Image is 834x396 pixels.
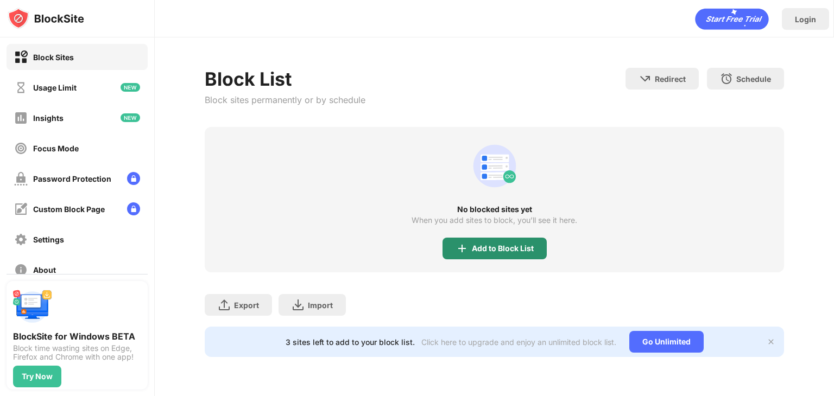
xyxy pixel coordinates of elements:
[33,265,56,274] div: About
[127,172,140,185] img: lock-menu.svg
[33,83,77,92] div: Usage Limit
[14,263,28,277] img: about-off.svg
[421,337,616,347] div: Click here to upgrade and enjoy an unlimited block list.
[205,68,365,90] div: Block List
[14,50,28,64] img: block-on.svg
[795,15,816,24] div: Login
[121,113,140,122] img: new-icon.svg
[736,74,771,84] div: Schedule
[286,337,415,347] div: 3 sites left to add to your block list.
[127,202,140,215] img: lock-menu.svg
[308,301,333,310] div: Import
[14,81,28,94] img: time-usage-off.svg
[33,205,105,214] div: Custom Block Page
[469,140,521,192] div: animation
[8,8,84,29] img: logo-blocksite.svg
[234,301,259,310] div: Export
[412,216,577,225] div: When you add sites to block, you’ll see it here.
[33,53,74,62] div: Block Sites
[629,331,704,353] div: Go Unlimited
[33,235,64,244] div: Settings
[22,372,53,381] div: Try Now
[13,344,141,361] div: Block time wasting sites on Edge, Firefox and Chrome with one app!
[121,83,140,92] img: new-icon.svg
[695,8,769,30] div: animation
[14,142,28,155] img: focus-off.svg
[14,172,28,186] img: password-protection-off.svg
[205,205,784,214] div: No blocked sites yet
[205,94,365,105] div: Block sites permanently or by schedule
[33,113,64,123] div: Insights
[13,331,141,342] div: BlockSite for Windows BETA
[33,174,111,183] div: Password Protection
[14,202,28,216] img: customize-block-page-off.svg
[655,74,686,84] div: Redirect
[767,337,775,346] img: x-button.svg
[33,144,79,153] div: Focus Mode
[14,111,28,125] img: insights-off.svg
[472,244,534,253] div: Add to Block List
[14,233,28,246] img: settings-off.svg
[13,288,52,327] img: push-desktop.svg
